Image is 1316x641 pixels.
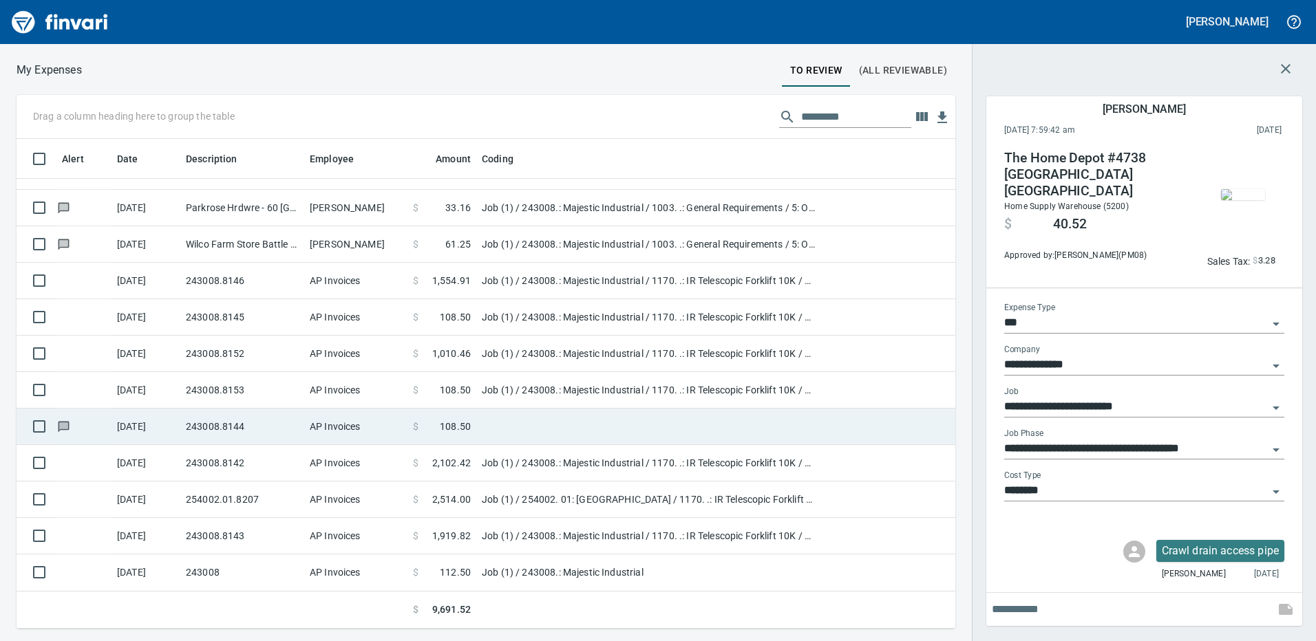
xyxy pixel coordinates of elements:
[1269,52,1302,85] button: Close transaction
[476,226,820,263] td: Job (1) / 243008.: Majestic Industrial / 1003. .: General Requirements / 5: Other
[932,107,953,128] button: Download table
[1204,250,1279,272] button: Sales Tax:$3.28
[304,518,407,554] td: AP Invoices
[1266,482,1286,501] button: Open
[476,336,820,372] td: Job (1) / 243008.: Majestic Industrial / 1170. .: IR Telescopic Forklift 10K / 5: Other
[180,299,304,336] td: 243008.8145
[476,299,820,336] td: Job (1) / 243008.: Majestic Industrial / 1170. .: IR Telescopic Forklift 10K / 5: Other
[180,190,304,226] td: Parkrose Hrdwre - 60 [GEOGRAPHIC_DATA] [GEOGRAPHIC_DATA]
[1053,216,1087,232] span: 40.52
[432,347,471,360] span: 1,010.46
[432,456,471,470] span: 2,102.42
[413,237,418,251] span: $
[180,336,304,372] td: 243008.8152
[476,263,820,299] td: Job (1) / 243008.: Majestic Industrial / 1170. .: IR Telescopic Forklift 10K / 5: Other
[418,151,471,167] span: Amount
[186,151,237,167] span: Description
[482,151,513,167] span: Coding
[186,151,255,167] span: Description
[436,151,471,167] span: Amount
[304,226,407,263] td: [PERSON_NAME]
[1004,388,1019,396] label: Job
[112,263,180,299] td: [DATE]
[112,445,180,481] td: [DATE]
[1253,253,1275,269] span: AI confidence: 99.0%
[304,554,407,591] td: AP Invoices
[112,336,180,372] td: [DATE]
[1004,346,1040,354] label: Company
[8,6,112,39] img: Finvari
[476,554,820,591] td: Job (1) / 243008.: Majestic Industrial
[445,237,471,251] span: 61.25
[476,445,820,481] td: Job (1) / 243008.: Majestic Industrial / 1170. .: IR Telescopic Forklift 10K / 5: Other
[17,62,82,78] nav: breadcrumb
[304,299,407,336] td: AP Invoices
[112,518,180,554] td: [DATE]
[304,263,407,299] td: AP Invoices
[112,299,180,336] td: [DATE]
[476,190,820,226] td: Job (1) / 243008.: Majestic Industrial / 1003. .: General Requirements / 5: Other
[476,372,820,409] td: Job (1) / 243008.: Majestic Industrial / 1170. .: IR Telescopic Forklift 10K / 5: Other
[180,518,304,554] td: 243008.8143
[1266,314,1286,334] button: Open
[1266,440,1286,459] button: Open
[432,492,471,506] span: 2,514.00
[112,481,180,518] td: [DATE]
[432,529,471,543] span: 1,919.82
[413,383,418,397] span: $
[56,422,71,431] span: Has messages
[413,347,418,360] span: $
[413,456,418,470] span: $
[413,310,418,324] span: $
[440,420,471,433] span: 108.50
[413,565,418,579] span: $
[482,151,531,167] span: Coding
[304,481,407,518] td: AP Invoices
[304,409,407,445] td: AP Invoices
[476,481,820,518] td: Job (1) / 254002. 01: [GEOGRAPHIC_DATA] / 1170. .: IR Telescopic Forklift 10K / 5: Other
[1004,304,1055,312] label: Expense Type
[1004,472,1041,480] label: Cost Type
[413,201,418,215] span: $
[1004,430,1043,438] label: Job Phase
[1266,398,1286,417] button: Open
[112,190,180,226] td: [DATE]
[790,62,842,79] span: To Review
[62,151,102,167] span: Alert
[180,372,304,409] td: 243008.8153
[1253,253,1257,269] span: $
[1004,216,1012,232] span: $
[1004,124,1166,138] span: [DATE] 7:59:42 am
[1254,567,1279,581] span: [DATE]
[62,151,84,167] span: Alert
[1182,11,1272,32] button: [PERSON_NAME]
[440,383,471,397] span: 108.50
[1166,124,1282,138] span: [DATE]
[310,151,372,167] span: Employee
[1162,567,1226,581] span: [PERSON_NAME]
[56,203,71,212] span: Has messages
[1103,102,1185,116] h5: [PERSON_NAME]
[310,151,354,167] span: Employee
[33,109,235,123] p: Drag a column heading here to group the table
[476,518,820,554] td: Job (1) / 243008.: Majestic Industrial / 1170. .: IR Telescopic Forklift 10K / 5: Other
[117,151,138,167] span: Date
[911,107,932,127] button: Choose columns to display
[440,310,471,324] span: 108.50
[432,602,471,617] span: 9,691.52
[859,62,947,79] span: (All Reviewable)
[304,445,407,481] td: AP Invoices
[112,372,180,409] td: [DATE]
[304,372,407,409] td: AP Invoices
[180,263,304,299] td: 243008.8146
[413,492,418,506] span: $
[1258,253,1276,269] span: 3.28
[1004,202,1129,211] span: Home Supply Warehouse (5200)
[17,62,82,78] p: My Expenses
[1162,543,1279,559] p: Crawl drain access pipe
[440,565,471,579] span: 112.50
[1004,150,1191,199] h4: The Home Depot #4738 [GEOGRAPHIC_DATA] [GEOGRAPHIC_DATA]
[413,274,418,287] span: $
[413,529,418,543] span: $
